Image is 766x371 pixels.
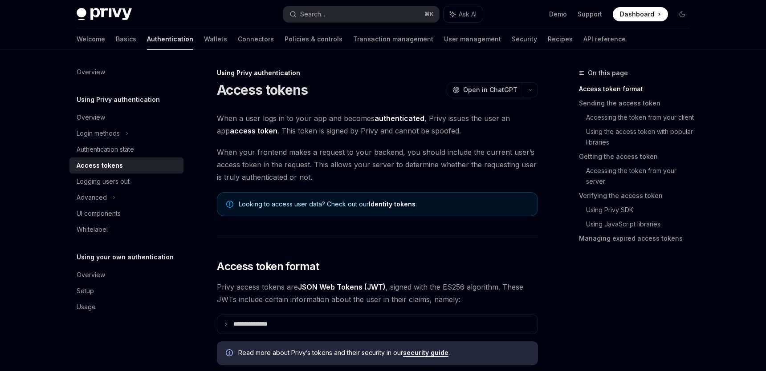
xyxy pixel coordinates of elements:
div: UI components [77,208,121,219]
div: Whitelabel [77,224,108,235]
span: On this page [588,68,628,78]
a: Policies & controls [285,28,342,50]
a: security guide [403,349,448,357]
a: Sending the access token [579,96,697,110]
a: Using Privy SDK [586,203,697,217]
a: Security [512,28,537,50]
a: Identity tokens [369,200,416,208]
strong: authenticated [375,114,424,123]
a: Overview [69,64,183,80]
a: Authentication state [69,141,183,157]
div: Login methods [77,128,120,139]
h5: Using your own authentication [77,252,174,262]
a: Verifying the access token [579,189,697,203]
a: Recipes [548,28,573,50]
div: Using Privy authentication [217,69,538,77]
a: Managing expired access tokens [579,231,697,246]
a: UI components [69,206,183,222]
strong: access token [230,126,277,135]
a: Overview [69,109,183,125]
div: Overview [77,67,105,77]
button: Toggle dark mode [675,7,689,21]
span: Read more about Privy’s tokens and their security in our . [238,348,529,357]
span: Dashboard [620,10,654,19]
a: Getting the access token [579,149,697,164]
div: Setup [77,286,94,296]
a: Setup [69,283,183,299]
a: Basics [116,28,136,50]
div: Search... [300,9,325,20]
span: ⌘ K [424,11,434,18]
a: Accessing the token from your server [586,164,697,189]
div: Logging users out [77,176,130,187]
div: Overview [77,270,105,280]
div: Advanced [77,192,107,203]
a: Connectors [238,28,274,50]
span: Ask AI [459,10,477,19]
div: Authentication state [77,144,134,155]
a: Accessing the token from your client [586,110,697,125]
svg: Note [226,201,233,208]
a: Using the access token with popular libraries [586,125,697,149]
span: When a user logs in to your app and becomes , Privy issues the user an app . This token is signed... [217,112,538,137]
span: Open in ChatGPT [463,85,517,94]
a: Access token format [579,82,697,96]
h5: Using Privy authentication [77,94,160,105]
a: API reference [583,28,626,50]
img: dark logo [77,8,132,20]
a: Transaction management [353,28,433,50]
a: Logging users out [69,173,183,190]
h1: Access tokens [217,82,308,98]
span: Looking to access user data? Check out our . [239,200,529,209]
span: Access token format [217,259,319,274]
a: Authentication [147,28,193,50]
svg: Info [226,349,235,358]
a: Overview [69,267,183,283]
a: Demo [549,10,567,19]
a: User management [444,28,501,50]
a: Support [578,10,602,19]
button: Ask AI [444,6,483,22]
span: Privy access tokens are , signed with the ES256 algorithm. These JWTs include certain information... [217,281,538,306]
button: Search...⌘K [283,6,439,22]
a: Welcome [77,28,105,50]
a: JSON Web Tokens (JWT) [298,282,386,292]
a: Usage [69,299,183,315]
a: Access tokens [69,157,183,173]
a: Wallets [204,28,227,50]
a: Dashboard [613,7,668,21]
a: Whitelabel [69,222,183,238]
div: Access tokens [77,160,123,171]
div: Overview [77,112,105,123]
a: Using JavaScript libraries [586,217,697,231]
div: Usage [77,302,96,312]
button: Open in ChatGPT [447,82,523,97]
span: When your frontend makes a request to your backend, you should include the current user’s access ... [217,146,538,183]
